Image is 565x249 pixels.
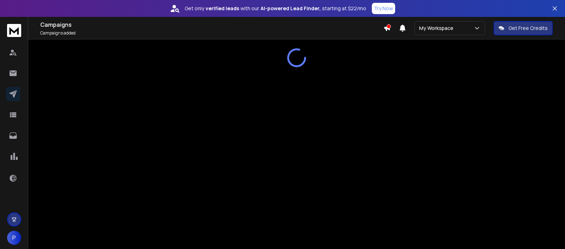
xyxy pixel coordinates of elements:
p: Get Free Credits [509,25,548,32]
button: P [7,231,21,245]
img: logo [7,24,21,37]
button: Get Free Credits [494,21,553,35]
strong: AI-powered Lead Finder, [261,5,321,12]
button: Try Now [372,3,395,14]
p: Get only with our starting at $22/mo [185,5,366,12]
h1: Campaigns [40,20,383,29]
p: Campaigns added [40,30,383,36]
strong: verified leads [206,5,239,12]
p: Try Now [374,5,393,12]
p: My Workspace [419,25,456,32]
